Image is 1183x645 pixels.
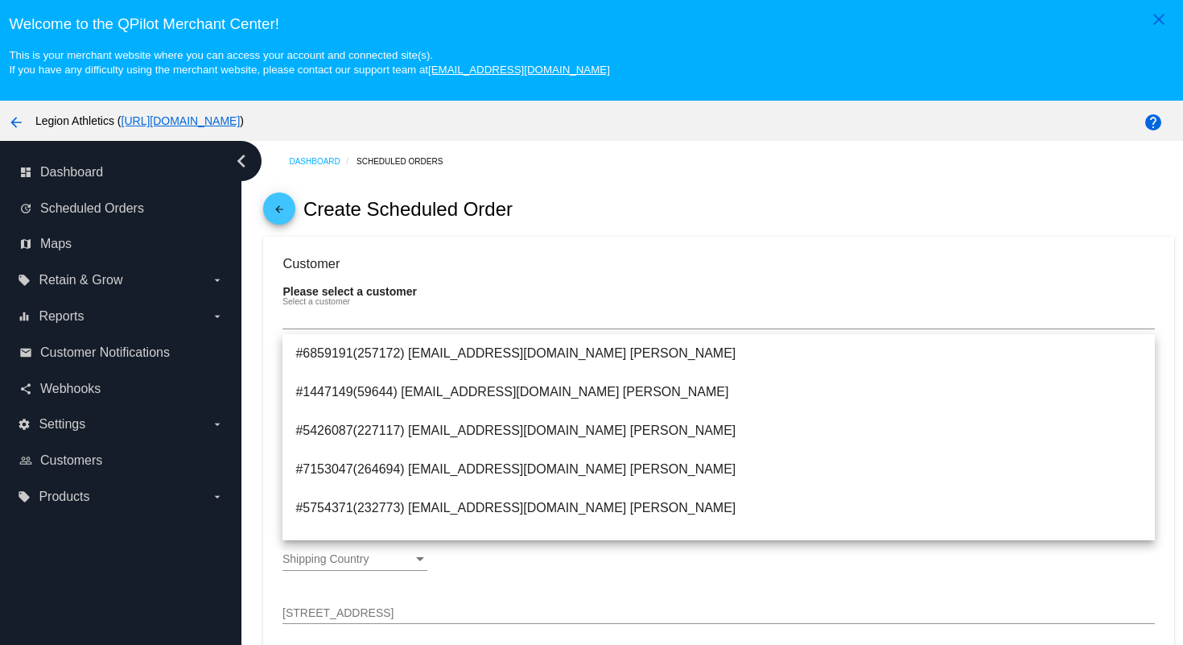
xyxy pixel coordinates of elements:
[122,114,241,127] a: [URL][DOMAIN_NAME]
[19,376,224,402] a: share Webhooks
[40,165,103,180] span: Dashboard
[1144,113,1163,132] mat-icon: help
[211,418,224,431] i: arrow_drop_down
[18,274,31,287] i: local_offer
[40,237,72,251] span: Maps
[303,198,513,221] h2: Create Scheduled Order
[282,553,427,566] mat-select: Shipping Country
[39,273,122,287] span: Retain & Grow
[1149,10,1169,29] mat-icon: close
[39,309,84,324] span: Reports
[18,418,31,431] i: settings
[357,149,457,174] a: Scheduled Orders
[19,231,224,257] a: map Maps
[295,527,1141,566] span: #7156318(264764) [EMAIL_ADDRESS][DOMAIN_NAME] [PERSON_NAME]
[295,411,1141,450] span: #5426087(227117) [EMAIL_ADDRESS][DOMAIN_NAME] [PERSON_NAME]
[9,15,1173,33] h3: Welcome to the QPilot Merchant Center!
[6,113,26,132] mat-icon: arrow_back
[9,49,609,76] small: This is your merchant website where you can access your account and connected site(s). If you hav...
[211,310,224,323] i: arrow_drop_down
[19,202,32,215] i: update
[19,454,32,467] i: people_outline
[295,450,1141,489] span: #7153047(264694) [EMAIL_ADDRESS][DOMAIN_NAME] [PERSON_NAME]
[289,149,357,174] a: Dashboard
[19,159,224,185] a: dashboard Dashboard
[19,382,32,395] i: share
[229,148,254,174] i: chevron_left
[428,64,610,76] a: [EMAIL_ADDRESS][DOMAIN_NAME]
[39,417,85,432] span: Settings
[282,552,369,565] span: Shipping Country
[39,490,89,504] span: Products
[282,312,1154,325] input: Select a customer
[211,490,224,503] i: arrow_drop_down
[35,114,244,127] span: Legion Athletics ( )
[40,201,144,216] span: Scheduled Orders
[18,310,31,323] i: equalizer
[19,166,32,179] i: dashboard
[40,382,101,396] span: Webhooks
[282,285,417,298] strong: Please select a customer
[295,489,1141,527] span: #5754371(232773) [EMAIL_ADDRESS][DOMAIN_NAME] [PERSON_NAME]
[270,204,289,223] mat-icon: arrow_back
[211,274,224,287] i: arrow_drop_down
[295,334,1141,373] span: #6859191(257172) [EMAIL_ADDRESS][DOMAIN_NAME] [PERSON_NAME]
[295,373,1141,411] span: #1447149(59644) [EMAIL_ADDRESS][DOMAIN_NAME] [PERSON_NAME]
[40,345,170,360] span: Customer Notifications
[19,340,224,366] a: email Customer Notifications
[19,238,32,250] i: map
[18,490,31,503] i: local_offer
[282,256,1154,271] h3: Customer
[19,448,224,473] a: people_outline Customers
[40,453,102,468] span: Customers
[282,607,1154,620] input: Shipping Street 1
[19,196,224,221] a: update Scheduled Orders
[19,346,32,359] i: email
